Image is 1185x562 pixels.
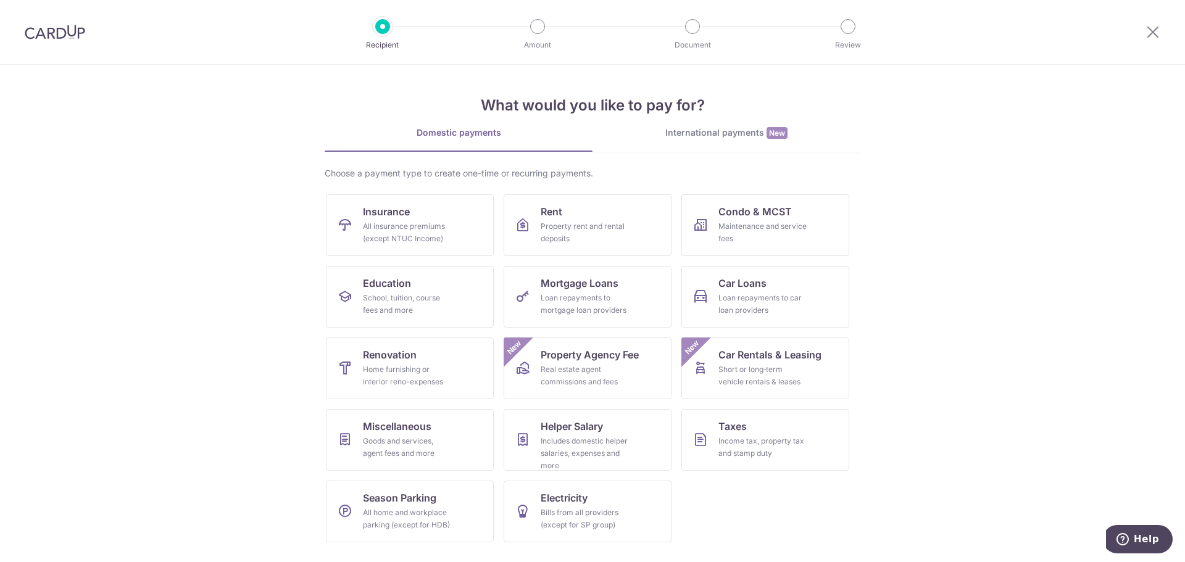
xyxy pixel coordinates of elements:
[718,292,807,316] div: Loan repayments to car loan providers
[541,347,639,362] span: Property Agency Fee
[718,347,821,362] span: Car Rentals & Leasing
[504,409,671,471] a: Helper SalaryIncludes domestic helper salaries, expenses and more
[681,337,849,399] a: Car Rentals & LeasingShort or long‑term vehicle rentals & leasesNew
[541,204,562,219] span: Rent
[681,266,849,328] a: Car LoansLoan repayments to car loan providers
[363,220,452,245] div: All insurance premiums (except NTUC Income)
[541,435,630,472] div: Includes domestic helper salaries, expenses and more
[681,194,849,256] a: Condo & MCSTMaintenance and service fees
[325,94,860,117] h4: What would you like to pay for?
[325,126,592,139] div: Domestic payments
[363,292,452,316] div: School, tuition, course fees and more
[492,39,583,51] p: Amount
[25,25,85,39] img: CardUp
[363,347,417,362] span: Renovation
[767,127,788,139] span: New
[363,490,436,505] span: Season Parking
[682,337,702,358] span: New
[1106,525,1173,556] iframe: Opens a widget where you can find more information
[718,419,747,434] span: Taxes
[504,481,671,542] a: ElectricityBills from all providers (except for SP group)
[363,506,452,531] div: All home and workplace parking (except for HDB)
[504,266,671,328] a: Mortgage LoansLoan repayments to mortgage loan providers
[326,266,494,328] a: EducationSchool, tuition, course fees and more
[504,337,525,358] span: New
[363,276,411,291] span: Education
[325,167,860,180] div: Choose a payment type to create one-time or recurring payments.
[363,204,410,219] span: Insurance
[541,220,630,245] div: Property rent and rental deposits
[541,292,630,316] div: Loan repayments to mortgage loan providers
[718,363,807,388] div: Short or long‑term vehicle rentals & leases
[326,409,494,471] a: MiscellaneousGoods and services, agent fees and more
[326,481,494,542] a: Season ParkingAll home and workplace parking (except for HDB)
[541,506,630,531] div: Bills from all providers (except for SP group)
[718,204,792,219] span: Condo & MCST
[541,490,588,505] span: Electricity
[337,39,428,51] p: Recipient
[504,194,671,256] a: RentProperty rent and rental deposits
[718,220,807,245] div: Maintenance and service fees
[541,419,603,434] span: Helper Salary
[592,126,860,139] div: International payments
[718,276,767,291] span: Car Loans
[326,337,494,399] a: RenovationHome furnishing or interior reno-expenses
[541,363,630,388] div: Real estate agent commissions and fees
[718,435,807,460] div: Income tax, property tax and stamp duty
[363,419,431,434] span: Miscellaneous
[363,435,452,460] div: Goods and services, agent fees and more
[504,337,671,399] a: Property Agency FeeReal estate agent commissions and feesNew
[647,39,738,51] p: Document
[363,363,452,388] div: Home furnishing or interior reno-expenses
[681,409,849,471] a: TaxesIncome tax, property tax and stamp duty
[541,276,618,291] span: Mortgage Loans
[326,194,494,256] a: InsuranceAll insurance premiums (except NTUC Income)
[802,39,894,51] p: Review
